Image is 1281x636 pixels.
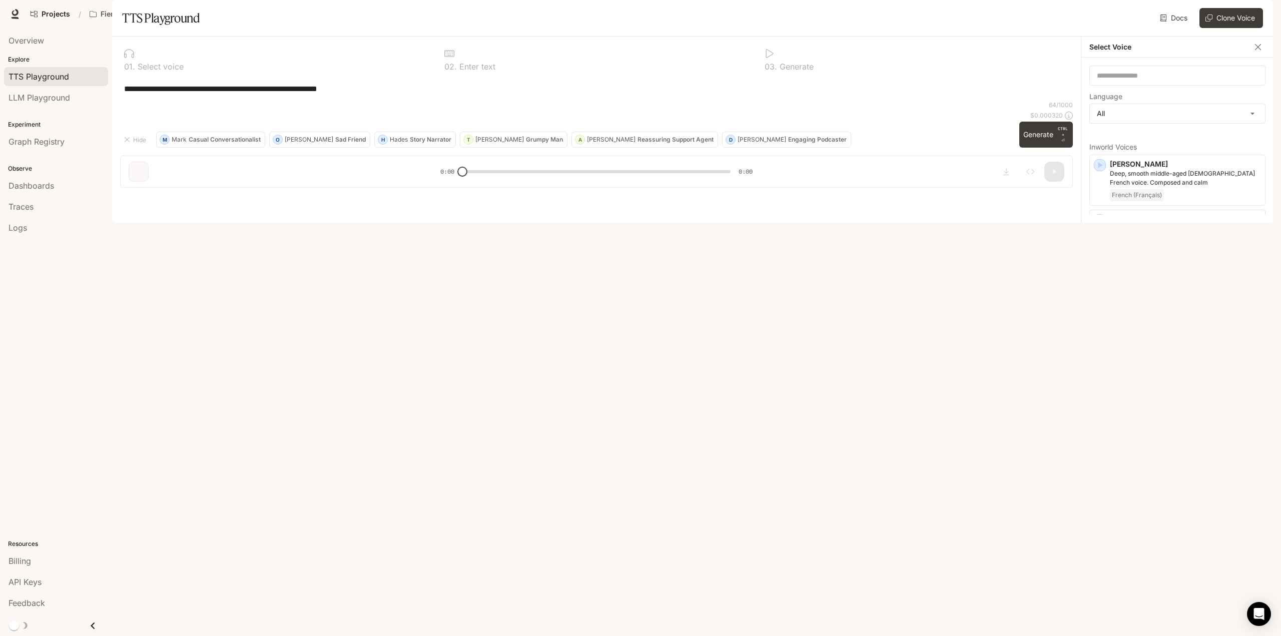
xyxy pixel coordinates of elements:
[1110,159,1261,169] p: [PERSON_NAME]
[85,4,137,24] button: All workspaces
[26,4,75,24] a: Go to projects
[726,132,735,148] div: D
[765,63,777,71] p: 0 3 .
[269,132,370,148] button: O[PERSON_NAME]Sad Friend
[788,137,847,143] p: Engaging Podcaster
[1090,104,1265,123] div: All
[42,10,70,19] span: Projects
[587,137,635,143] p: [PERSON_NAME]
[738,137,786,143] p: [PERSON_NAME]
[135,63,184,71] p: Select voice
[457,63,495,71] p: Enter text
[1247,602,1271,626] div: Open Intercom Messenger
[124,63,135,71] p: 0 1 .
[777,63,814,71] p: Generate
[1110,214,1261,224] p: [PERSON_NAME]
[464,132,473,148] div: T
[526,137,563,143] p: Grumpy Man
[1110,169,1261,187] p: Deep, smooth middle-aged male French voice. Composed and calm
[575,132,584,148] div: A
[374,132,456,148] button: HHadesStory Narrator
[75,9,85,20] div: /
[378,132,387,148] div: H
[122,8,200,28] h1: TTS Playground
[189,137,261,143] p: Casual Conversationalist
[1089,144,1265,151] p: Inworld Voices
[1030,111,1063,120] p: $ 0.000320
[722,132,851,148] button: D[PERSON_NAME]Engaging Podcaster
[273,132,282,148] div: O
[1110,189,1164,201] span: French (Français)
[1199,8,1263,28] button: Clone Voice
[444,63,457,71] p: 0 2 .
[1057,126,1069,144] p: ⏎
[1057,126,1069,138] p: CTRL +
[1049,101,1073,109] p: 64 / 1000
[475,137,524,143] p: [PERSON_NAME]
[571,132,718,148] button: A[PERSON_NAME]Reassuring Support Agent
[1158,8,1191,28] a: Docs
[156,132,265,148] button: MMarkCasual Conversationalist
[101,10,122,19] p: Fierce
[410,137,451,143] p: Story Narrator
[285,137,333,143] p: [PERSON_NAME]
[460,132,567,148] button: T[PERSON_NAME]Grumpy Man
[120,132,152,148] button: Hide
[1089,93,1122,100] p: Language
[160,132,169,148] div: M
[390,137,408,143] p: Hades
[335,137,366,143] p: Sad Friend
[637,137,714,143] p: Reassuring Support Agent
[172,137,187,143] p: Mark
[1019,122,1073,148] button: GenerateCTRL +⏎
